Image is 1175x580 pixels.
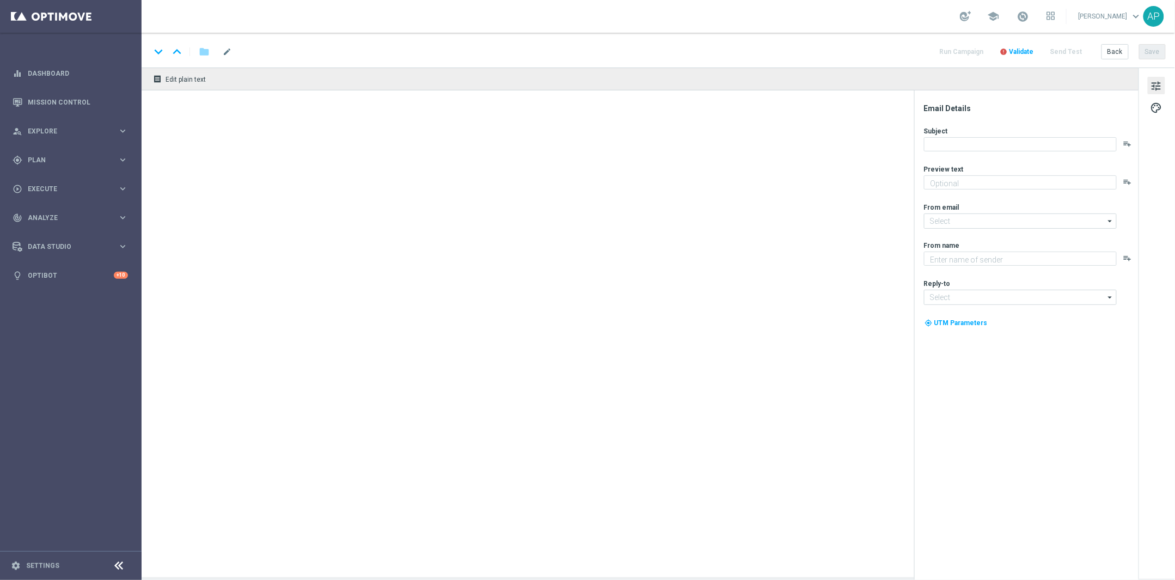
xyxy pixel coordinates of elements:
span: school [988,10,1000,22]
i: keyboard_arrow_right [118,126,128,136]
span: Analyze [28,215,118,221]
label: From name [924,241,960,250]
input: Select [924,290,1117,305]
span: tune [1150,79,1162,93]
div: Data Studio [13,242,118,252]
div: AP [1143,6,1164,27]
button: playlist_add [1123,178,1132,186]
span: mode_edit [222,47,232,57]
span: Plan [28,157,118,163]
label: From email [924,203,959,212]
button: playlist_add [1123,254,1132,262]
button: person_search Explore keyboard_arrow_right [12,127,128,136]
span: Validate [1009,48,1034,56]
i: person_search [13,126,22,136]
button: folder [198,43,211,60]
span: palette [1150,101,1162,115]
div: Mission Control [13,88,128,117]
span: UTM Parameters [934,319,988,327]
i: play_circle_outline [13,184,22,194]
button: Data Studio keyboard_arrow_right [12,242,128,251]
i: settings [11,561,21,571]
label: Preview text [924,165,964,174]
button: play_circle_outline Execute keyboard_arrow_right [12,185,128,193]
a: [PERSON_NAME]keyboard_arrow_down [1078,8,1143,25]
button: tune [1148,77,1165,94]
i: error [1000,48,1008,56]
i: gps_fixed [13,155,22,165]
i: equalizer [13,69,22,78]
button: my_location UTM Parameters [924,317,989,329]
div: Optibot [13,261,128,290]
span: Data Studio [28,243,118,250]
div: Explore [13,126,118,136]
button: gps_fixed Plan keyboard_arrow_right [12,156,128,164]
i: my_location [925,319,933,327]
button: lightbulb Optibot +10 [12,271,128,280]
a: Mission Control [28,88,128,117]
button: Mission Control [12,98,128,107]
i: receipt [153,75,162,83]
span: keyboard_arrow_down [1130,10,1142,22]
i: arrow_drop_down [1105,214,1116,228]
button: Save [1139,44,1166,59]
i: lightbulb [13,271,22,280]
button: track_changes Analyze keyboard_arrow_right [12,213,128,222]
i: track_changes [13,213,22,223]
button: receipt Edit plain text [150,72,211,86]
button: playlist_add [1123,139,1132,148]
a: Dashboard [28,59,128,88]
i: keyboard_arrow_right [118,241,128,252]
div: Analyze [13,213,118,223]
span: Execute [28,186,118,192]
i: keyboard_arrow_right [118,212,128,223]
i: keyboard_arrow_right [118,155,128,165]
span: Edit plain text [166,76,206,83]
i: keyboard_arrow_right [118,184,128,194]
i: folder [199,45,210,58]
a: Optibot [28,261,114,290]
div: +10 [114,272,128,279]
i: keyboard_arrow_up [169,44,185,60]
div: Plan [13,155,118,165]
a: Settings [26,563,59,569]
button: palette [1148,99,1165,116]
input: Select [924,213,1117,229]
i: arrow_drop_down [1105,290,1116,304]
span: Explore [28,128,118,135]
div: Email Details [924,103,1137,113]
label: Subject [924,127,948,136]
div: Execute [13,184,118,194]
button: error Validate [999,45,1036,59]
label: Reply-to [924,279,951,288]
button: equalizer Dashboard [12,69,128,78]
i: keyboard_arrow_down [150,44,167,60]
button: Back [1101,44,1129,59]
div: Dashboard [13,59,128,88]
